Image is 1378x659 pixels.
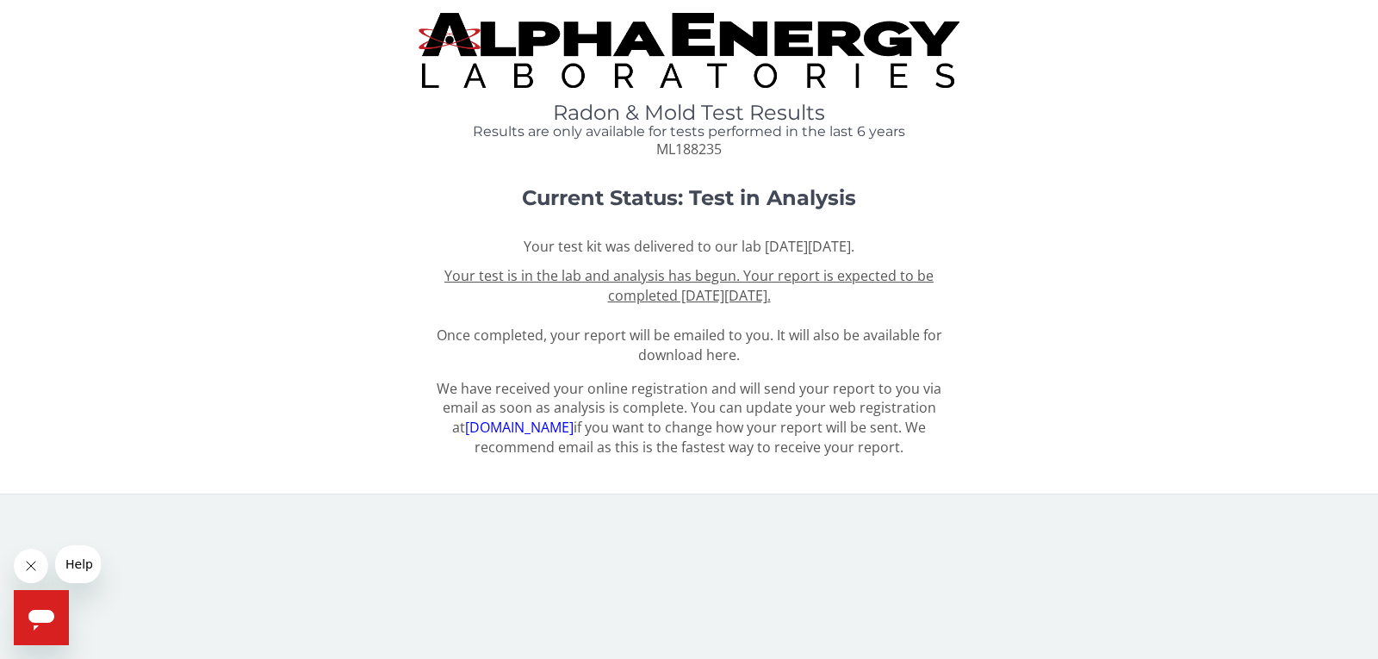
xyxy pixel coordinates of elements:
[14,590,69,645] iframe: Button to launch messaging window
[419,237,959,257] p: Your test kit was delivered to our lab [DATE][DATE].
[444,266,934,305] u: Your test is in the lab and analysis has begun. Your report is expected to be completed [DATE][DA...
[419,102,959,124] h1: Radon & Mold Test Results
[419,13,959,88] img: TightCrop.jpg
[419,379,959,457] p: We have received your online registration and will send your report to you via email as soon as a...
[522,185,856,210] strong: Current Status: Test in Analysis
[14,549,48,583] iframe: Close message
[419,124,959,140] h4: Results are only available for tests performed in the last 6 years
[437,266,942,364] span: Once completed, your report will be emailed to you. It will also be available for download here.
[465,418,574,437] a: [DOMAIN_NAME]
[656,140,722,159] span: ML188235
[55,545,101,583] iframe: Message from company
